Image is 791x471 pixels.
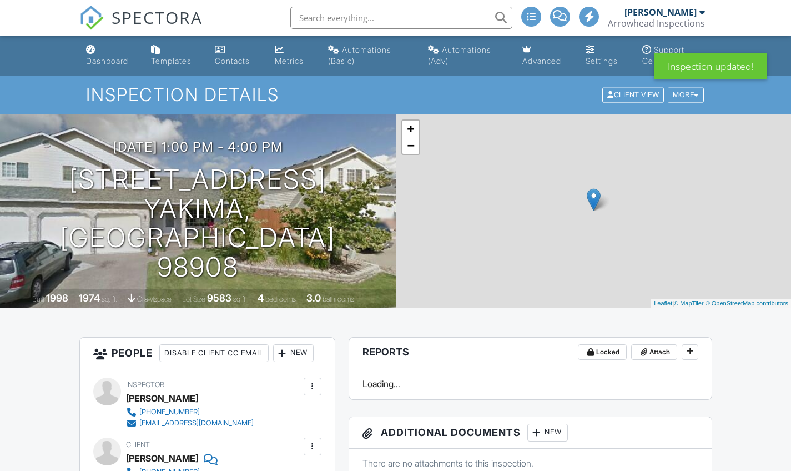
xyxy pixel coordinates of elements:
a: Support Center [638,40,710,72]
a: © MapTiler [674,300,704,307]
div: Arrowhead Inspections [608,18,705,29]
input: Search everything... [290,7,512,29]
div: More [668,88,704,103]
h1: Inspection Details [86,85,704,104]
a: [PHONE_NUMBER] [126,407,254,418]
h3: Additional Documents [349,417,712,449]
div: Automations (Adv) [428,45,491,66]
div: Support Center [642,45,684,66]
span: crawlspace [137,295,172,303]
a: [EMAIL_ADDRESS][DOMAIN_NAME] [126,418,254,429]
a: Leaflet [654,300,672,307]
p: There are no attachments to this inspection. [362,457,698,469]
h1: [STREET_ADDRESS] Yakima, [GEOGRAPHIC_DATA] 98908 [18,165,378,282]
div: [PERSON_NAME] [126,450,198,467]
div: New [273,344,314,362]
span: Client [126,440,150,449]
a: Metrics [270,40,315,72]
div: [PERSON_NAME] [126,390,198,407]
div: 3.0 [306,292,321,304]
div: [PERSON_NAME] [624,7,697,18]
a: Advanced [518,40,572,72]
div: Metrics [275,56,304,66]
span: Built [32,295,44,303]
span: sq.ft. [233,295,247,303]
span: bedrooms [265,295,296,303]
span: bathrooms [323,295,354,303]
div: Templates [151,56,192,66]
div: Inspection updated! [654,53,767,79]
div: 1974 [79,292,100,304]
a: Templates [147,40,201,72]
a: Dashboard [82,40,138,72]
div: Disable Client CC Email [159,344,269,362]
a: Zoom out [402,137,419,154]
span: SPECTORA [112,6,203,29]
div: 4 [258,292,264,304]
div: New [527,424,568,442]
a: © OpenStreetMap contributors [706,300,788,307]
div: Client View [602,88,664,103]
span: Lot Size [182,295,205,303]
div: | [651,299,791,308]
div: Automations (Basic) [328,45,391,66]
div: Dashboard [86,56,128,66]
a: Contacts [210,40,261,72]
a: SPECTORA [79,15,203,38]
div: Contacts [215,56,250,66]
div: Advanced [522,56,561,66]
span: Inspector [126,380,164,389]
div: 9583 [207,292,231,304]
div: 1998 [46,292,68,304]
div: Settings [586,56,618,66]
div: [PHONE_NUMBER] [139,408,200,417]
a: Settings [581,40,629,72]
a: Zoom in [402,121,419,137]
img: The Best Home Inspection Software - Spectora [79,6,104,30]
span: sq. ft. [102,295,117,303]
div: [EMAIL_ADDRESS][DOMAIN_NAME] [139,419,254,428]
h3: People [80,338,335,369]
a: Automations (Advanced) [424,40,509,72]
a: Automations (Basic) [324,40,415,72]
a: Client View [601,90,667,98]
h3: [DATE] 1:00 pm - 4:00 pm [113,139,283,154]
